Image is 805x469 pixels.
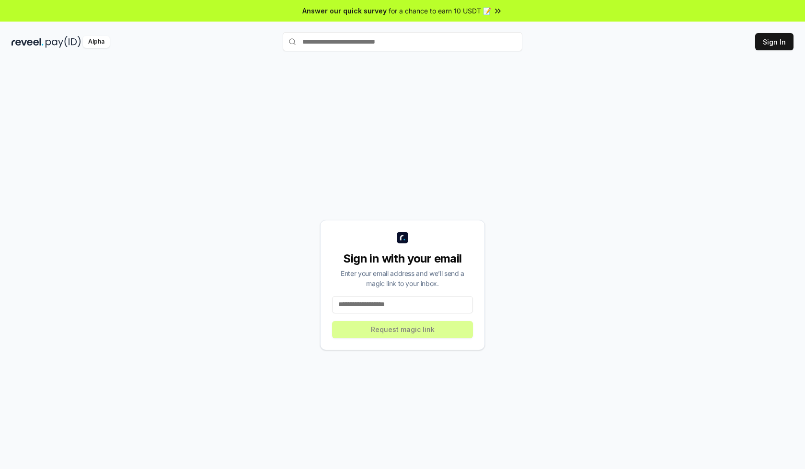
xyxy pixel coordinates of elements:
[83,36,110,48] div: Alpha
[389,6,491,16] span: for a chance to earn 10 USDT 📝
[755,33,793,50] button: Sign In
[302,6,387,16] span: Answer our quick survey
[397,232,408,243] img: logo_small
[46,36,81,48] img: pay_id
[332,251,473,266] div: Sign in with your email
[332,268,473,288] div: Enter your email address and we’ll send a magic link to your inbox.
[11,36,44,48] img: reveel_dark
